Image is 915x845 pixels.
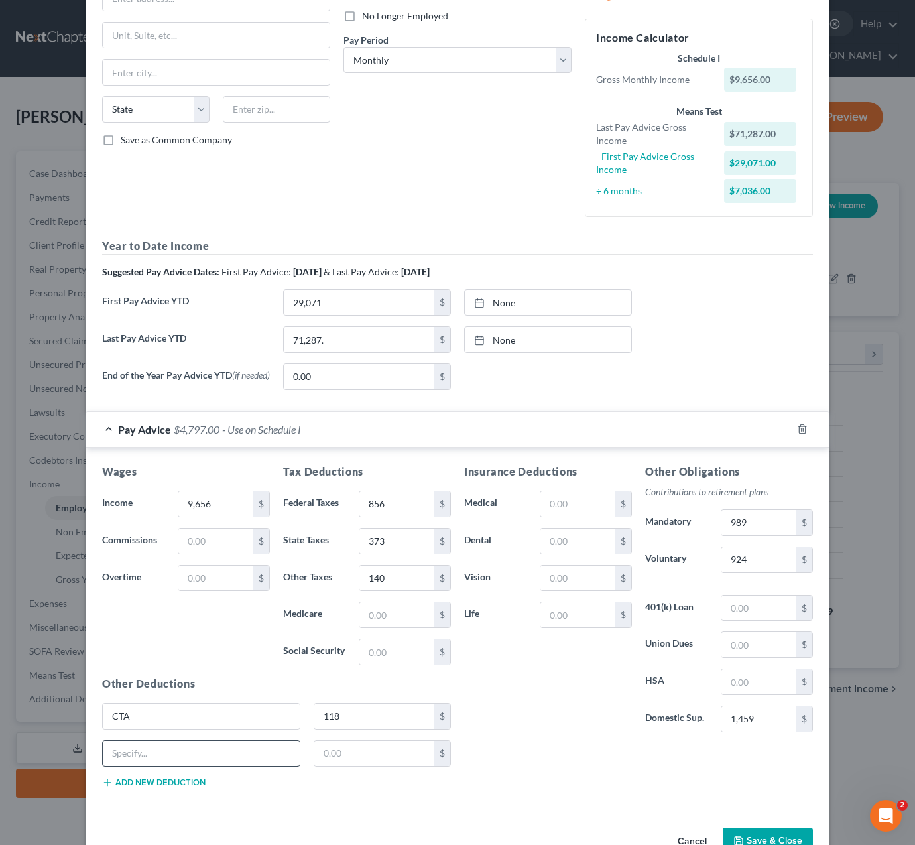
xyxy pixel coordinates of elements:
div: $ [796,669,812,694]
input: 0.00 [359,639,434,665]
div: $ [253,566,269,591]
div: $ [796,632,812,657]
span: No Longer Employed [362,10,448,21]
label: Dental [457,528,533,554]
div: $ [434,566,450,591]
input: Unit, Suite, etc... [103,23,330,48]
div: Means Test [596,105,802,118]
a: None [465,290,631,315]
input: 0.00 [721,596,796,621]
div: ÷ 6 months [589,184,717,198]
label: Life [457,602,533,628]
label: 401(k) Loan [639,595,714,621]
h5: Income Calculator [596,30,802,46]
div: $29,071.00 [724,151,797,175]
label: Domestic Sup. [639,706,714,732]
div: $ [434,290,450,315]
label: State Taxes [276,528,352,554]
div: Gross Monthly Income [589,73,717,86]
span: 2 [897,800,908,811]
input: 0.00 [178,491,253,517]
input: 0.00 [359,491,434,517]
label: Last Pay Advice YTD [95,326,276,363]
label: Overtime [95,565,171,592]
strong: [DATE] [401,266,430,277]
h5: Insurance Deductions [464,464,632,480]
label: Federal Taxes [276,491,352,517]
label: Medicare [276,602,352,628]
input: 0.00 [721,632,796,657]
input: 0.00 [178,566,253,591]
div: Last Pay Advice Gross Income [589,121,717,147]
div: $ [434,704,450,729]
strong: Suggested Pay Advice Dates: [102,266,219,277]
h5: Tax Deductions [283,464,451,480]
div: $ [796,510,812,535]
strong: [DATE] [293,266,322,277]
div: $ [434,529,450,554]
p: Contributions to retirement plans [645,486,813,499]
input: 0.00 [721,706,796,732]
span: First Pay Advice: [221,266,291,277]
input: 0.00 [540,566,615,591]
input: 0.00 [314,741,435,766]
input: Specify... [103,704,300,729]
div: $71,287.00 [724,122,797,146]
input: 0.00 [359,602,434,627]
div: $ [253,529,269,554]
button: Add new deduction [102,777,206,788]
span: Income [102,497,133,508]
div: $ [615,491,631,517]
span: Save as Common Company [121,134,232,145]
span: (if needed) [232,369,270,381]
label: Union Dues [639,631,714,658]
input: 0.00 [721,510,796,535]
span: & Last Pay Advice: [324,266,399,277]
input: 0.00 [178,529,253,554]
label: Vision [457,565,533,592]
span: - Use on Schedule I [222,423,301,436]
span: $4,797.00 [174,423,219,436]
h5: Wages [102,464,270,480]
h5: Year to Date Income [102,238,813,255]
div: $7,036.00 [724,179,797,203]
div: $ [796,706,812,732]
div: - First Pay Advice Gross Income [589,150,717,176]
div: $ [434,741,450,766]
div: $ [796,547,812,572]
div: $ [434,364,450,389]
input: 0.00 [540,602,615,627]
div: $ [796,596,812,621]
label: Commissions [95,528,171,554]
label: Voluntary [639,547,714,573]
label: HSA [639,669,714,695]
div: $ [253,491,269,517]
label: Medical [457,491,533,517]
h5: Other Deductions [102,676,451,692]
input: 0.00 [721,669,796,694]
div: $ [434,491,450,517]
input: 0.00 [540,491,615,517]
iframe: Intercom live chat [870,800,902,832]
input: 0.00 [284,364,434,389]
input: 0.00 [359,529,434,554]
span: Pay Period [343,34,389,46]
div: Schedule I [596,52,802,65]
div: $ [434,327,450,352]
input: Specify... [103,741,300,766]
label: Mandatory [639,509,714,536]
input: Enter city... [103,60,330,85]
div: $ [434,602,450,627]
div: $ [615,529,631,554]
label: Social Security [276,639,352,665]
a: None [465,327,631,352]
input: 0.00 [721,547,796,572]
div: $ [615,566,631,591]
span: Pay Advice [118,423,171,436]
input: 0.00 [314,704,435,729]
label: First Pay Advice YTD [95,289,276,326]
input: 0.00 [284,290,434,315]
h5: Other Obligations [645,464,813,480]
input: 0.00 [284,327,434,352]
label: End of the Year Pay Advice YTD [95,363,276,401]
